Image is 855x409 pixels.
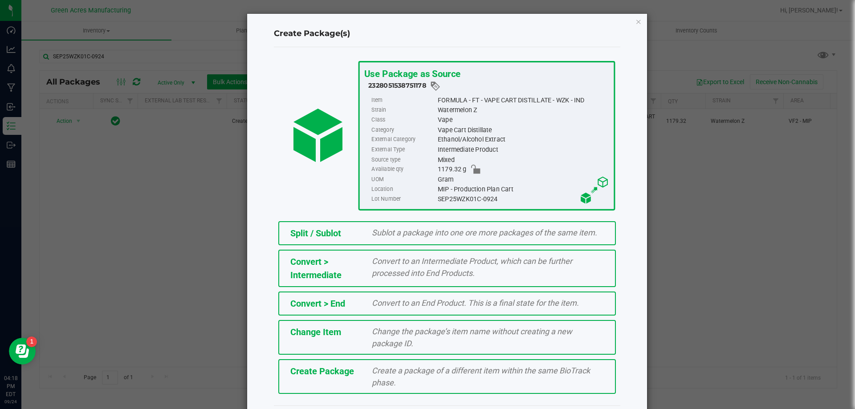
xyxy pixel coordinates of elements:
div: Mixed [437,155,609,165]
span: Convert to an Intermediate Product, which can be further processed into End Products. [372,256,572,278]
label: Category [371,125,436,135]
label: Available qty [371,165,436,174]
label: Location [371,184,436,194]
span: Convert to an End Product. This is a final state for the item. [372,298,579,308]
label: Lot Number [371,194,436,204]
div: Gram [437,174,609,184]
label: Source type [371,155,436,165]
span: Use Package as Source [364,68,460,79]
label: Item [371,95,436,105]
iframe: Resource center unread badge [26,336,37,347]
h4: Create Package(s) [274,28,620,40]
span: Change Item [290,327,341,337]
label: External Category [371,135,436,145]
span: Create Package [290,366,354,377]
span: Convert > End [290,298,345,309]
label: Strain [371,105,436,115]
iframe: Resource center [9,338,36,364]
div: 2328051538751178 [368,81,609,92]
div: Vape [437,115,609,125]
span: Convert > Intermediate [290,256,342,280]
span: Create a package of a different item within the same BioTrack phase. [372,366,590,387]
div: Ethanol/Alcohol Extract [437,135,609,145]
div: FORMULA - FT - VAPE CART DISTILLATE - WZK - IND [437,95,609,105]
span: Sublot a package into one ore more packages of the same item. [372,228,597,237]
label: UOM [371,174,436,184]
span: Split / Sublot [290,228,341,239]
span: 1179.32 g [437,165,466,174]
label: Class [371,115,436,125]
div: MIP - Production Plan Cart [437,184,609,194]
div: Intermediate Product [437,145,609,154]
div: SEP25WZK01C-0924 [437,194,609,204]
label: External Type [371,145,436,154]
div: Vape Cart Distillate [437,125,609,135]
span: Change the package’s item name without creating a new package ID. [372,327,572,348]
div: Watermelon Z [437,105,609,115]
